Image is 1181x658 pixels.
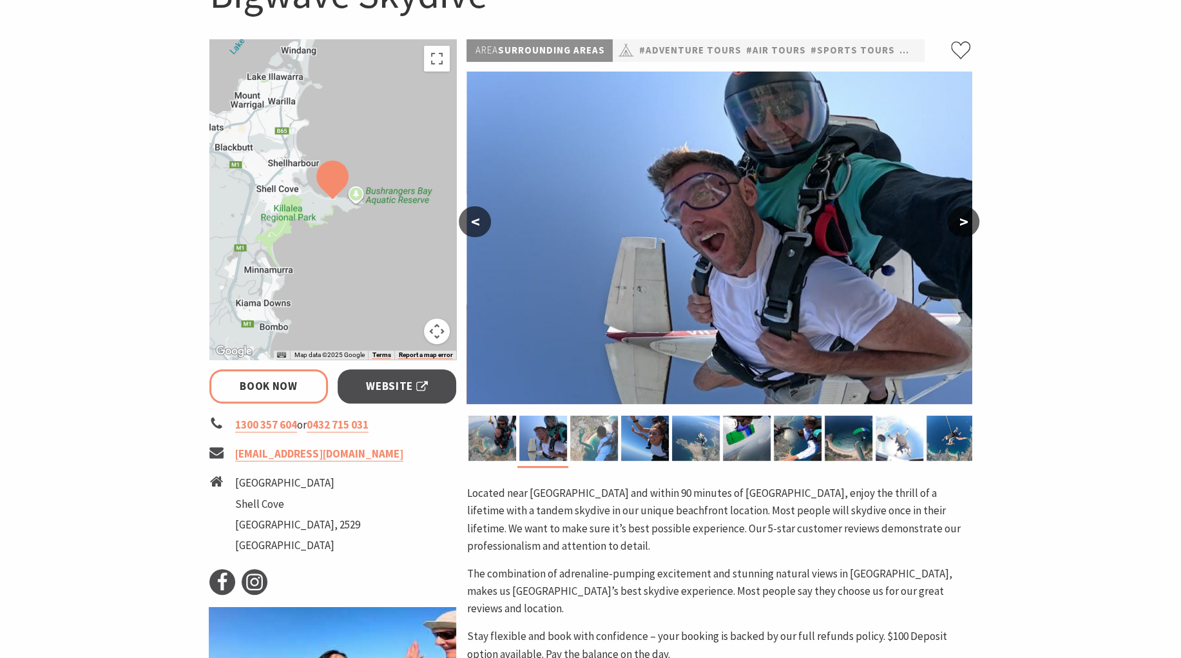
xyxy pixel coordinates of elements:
[235,447,403,461] a: [EMAIL_ADDRESS][DOMAIN_NAME]
[294,351,364,358] span: Map data ©2025 Google
[825,416,872,461] img: Skydiving over Shellharbour Marina
[338,369,457,403] a: Website
[209,369,329,403] a: Book Now
[745,43,805,59] a: #Air Tours
[466,565,972,618] p: The combination of adrenaline-pumping excitement and stunning natural views in [GEOGRAPHIC_DATA],...
[398,351,452,359] a: Report a map error
[468,416,516,461] img: Bigwave Skydive
[466,39,613,62] p: Surrounding Areas
[235,537,360,554] li: [GEOGRAPHIC_DATA]
[927,416,974,461] img: Skydiv_ over_Shellharbour_Marina
[307,418,369,432] a: 0432 715 031
[235,474,360,492] li: [GEOGRAPHIC_DATA]
[810,43,894,59] a: #Sports Tours
[621,416,669,461] img: Skydiving-Freefall
[570,416,618,461] img: Skydiving-over-Shellharbour
[213,343,255,360] img: Google
[947,206,979,237] button: >
[639,43,741,59] a: #Adventure Tours
[459,206,491,237] button: <
[372,351,390,359] a: Terms (opens in new tab)
[209,416,457,434] li: or
[213,343,255,360] a: Click to see this area on Google Maps
[519,416,567,461] img: Skydiving-Aircraft-Exit
[424,318,450,344] button: Map camera controls
[475,44,497,56] span: Area
[672,416,720,461] img: Freefall-Bushrangers-Bay
[424,46,450,72] button: Toggle fullscreen view
[876,416,923,461] img: Skydiving Shellharbour Sydney
[235,496,360,513] li: Shell Cove
[366,378,428,395] span: Website
[723,416,771,461] img: Bigwave Skydive
[235,418,297,432] a: 1300 357 604
[235,516,360,534] li: [GEOGRAPHIC_DATA], 2529
[774,416,821,461] img: Sydney-Skydiving
[466,485,972,555] p: Located near [GEOGRAPHIC_DATA] and within 90 minutes of [GEOGRAPHIC_DATA], enjoy the thrill of a ...
[466,72,972,404] img: Skydiving-Aircraft-Exit
[277,351,286,360] button: Keyboard shortcuts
